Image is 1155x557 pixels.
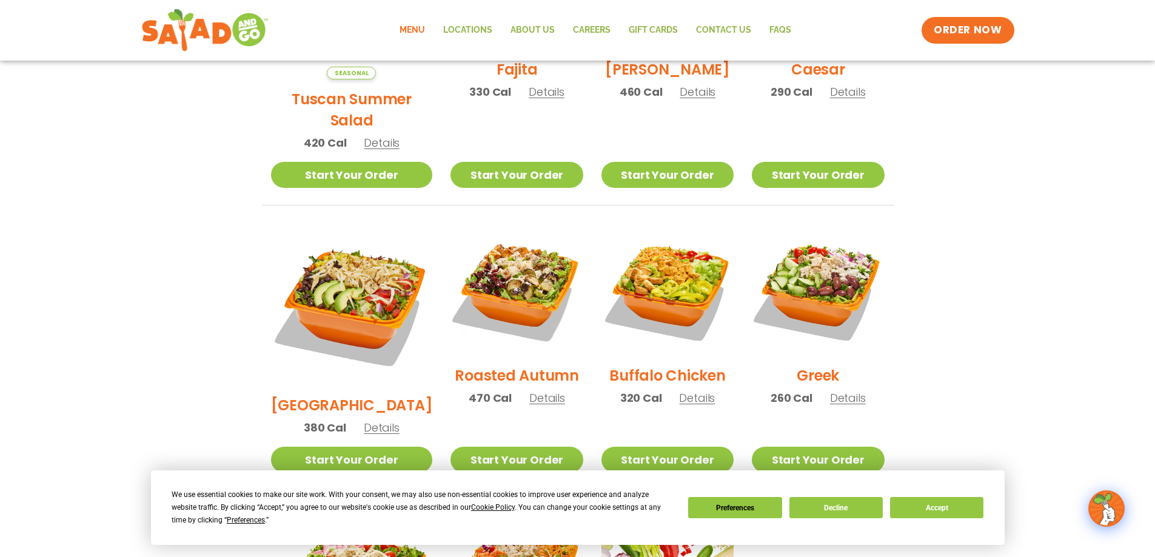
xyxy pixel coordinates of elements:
span: 320 Cal [620,390,662,406]
span: Details [680,84,715,99]
a: Menu [390,16,434,44]
span: Preferences [227,516,265,524]
button: Decline [789,497,883,518]
a: Contact Us [687,16,760,44]
button: Accept [890,497,983,518]
h2: Fajita [497,59,538,80]
a: Start Your Order [601,162,734,188]
a: GIFT CARDS [620,16,687,44]
span: 460 Cal [620,84,663,100]
span: 380 Cal [304,419,346,436]
a: About Us [501,16,564,44]
span: Seasonal [327,67,376,79]
span: 290 Cal [771,84,812,100]
a: Start Your Order [752,447,884,473]
span: 260 Cal [771,390,812,406]
h2: Roasted Autumn [455,365,579,386]
h2: [PERSON_NAME] [605,59,730,80]
img: new-SAG-logo-768×292 [141,6,269,55]
a: Start Your Order [450,162,583,188]
a: Start Your Order [450,447,583,473]
button: Preferences [688,497,782,518]
span: Details [679,390,715,405]
span: Details [364,135,400,150]
img: Product photo for Greek Salad [752,224,884,356]
a: Locations [434,16,501,44]
img: wpChatIcon [1090,492,1123,525]
img: Product photo for Roasted Autumn Salad [450,224,583,356]
span: 330 Cal [469,84,511,100]
div: We use essential cookies to make our site work. With your consent, we may also use non-essential ... [172,489,674,527]
h2: [GEOGRAPHIC_DATA] [271,395,433,416]
h2: Tuscan Summer Salad [271,88,433,131]
img: Product photo for BBQ Ranch Salad [271,224,433,385]
span: Cookie Policy [471,503,515,512]
span: Details [830,84,866,99]
h2: Buffalo Chicken [609,365,725,386]
span: Details [529,390,565,405]
a: Careers [564,16,620,44]
a: Start Your Order [271,162,433,188]
a: ORDER NOW [922,17,1014,44]
span: ORDER NOW [934,23,1002,38]
a: Start Your Order [752,162,884,188]
a: Start Your Order [601,447,734,473]
nav: Menu [390,16,800,44]
div: Cookie Consent Prompt [151,470,1005,545]
img: Product photo for Buffalo Chicken Salad [601,224,734,356]
h2: Greek [797,365,839,386]
span: Details [529,84,564,99]
a: Start Your Order [271,447,433,473]
span: 420 Cal [304,135,347,151]
h2: Caesar [791,59,845,80]
span: Details [364,420,400,435]
a: FAQs [760,16,800,44]
span: 470 Cal [469,390,512,406]
span: Details [830,390,866,405]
